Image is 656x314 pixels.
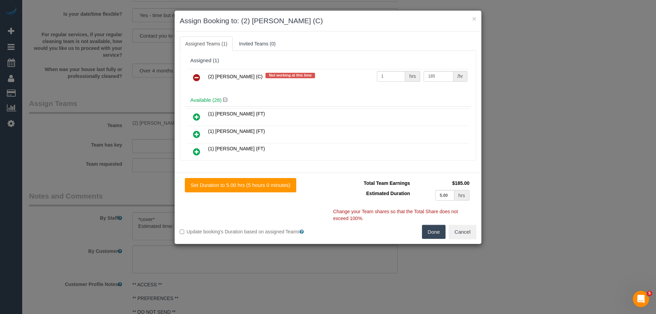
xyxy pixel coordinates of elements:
[633,291,649,307] iframe: Intercom live chat
[185,178,296,192] button: Set Duration to 5.00 hrs (5 hours 0 minutes)
[180,37,233,51] a: Assigned Teams (1)
[265,73,315,78] span: Not working at this time
[180,228,323,235] label: Update booking's Duration based on assigned Teams
[208,146,265,151] span: (1) [PERSON_NAME] (FT)
[472,15,476,22] button: ×
[208,74,262,79] span: (2) [PERSON_NAME] (C)
[180,16,476,26] h3: Assign Booking to: (2) [PERSON_NAME] (C)
[208,111,265,117] span: (1) [PERSON_NAME] (FT)
[366,191,410,196] span: Estimated Duration
[233,37,281,51] a: Invited Teams (0)
[190,58,466,64] div: Assigned (1)
[333,178,412,188] td: Total Team Earnings
[647,291,652,296] span: 5
[449,225,476,239] button: Cancel
[454,190,469,201] div: hrs
[405,71,420,82] div: hrs
[190,97,466,103] h4: Available (28)
[422,225,446,239] button: Done
[453,71,467,82] div: /hr
[180,230,184,234] input: Update booking's Duration based on assigned Teams
[208,128,265,134] span: (1) [PERSON_NAME] (FT)
[412,178,471,188] td: $185.00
